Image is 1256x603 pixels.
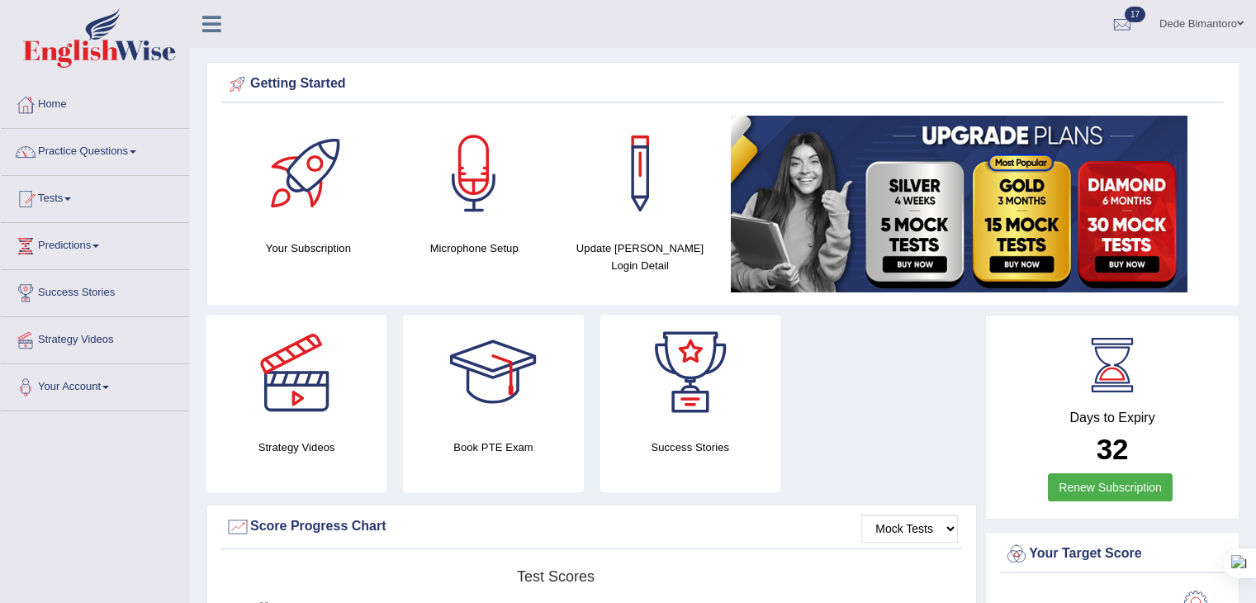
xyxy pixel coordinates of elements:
a: Success Stories [1,270,189,311]
h4: Days to Expiry [1004,411,1220,425]
img: small5.jpg [731,116,1187,292]
a: Home [1,82,189,123]
div: Your Target Score [1004,542,1220,567]
span: 17 [1125,7,1145,22]
a: Strategy Videos [1,317,189,358]
a: Predictions [1,223,189,264]
h4: Your Subscription [234,240,383,257]
a: Tests [1,176,189,217]
div: Score Progress Chart [225,515,958,539]
div: Getting Started [225,72,1220,97]
h4: Update [PERSON_NAME] Login Detail [566,240,715,274]
a: Your Account [1,364,189,406]
h4: Success Stories [600,439,780,456]
tspan: Test scores [517,568,595,585]
a: Renew Subscription [1048,473,1173,501]
a: Practice Questions [1,129,189,170]
h4: Strategy Videos [206,439,386,456]
h4: Book PTE Exam [403,439,583,456]
b: 32 [1097,433,1129,465]
h4: Microphone Setup [400,240,549,257]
